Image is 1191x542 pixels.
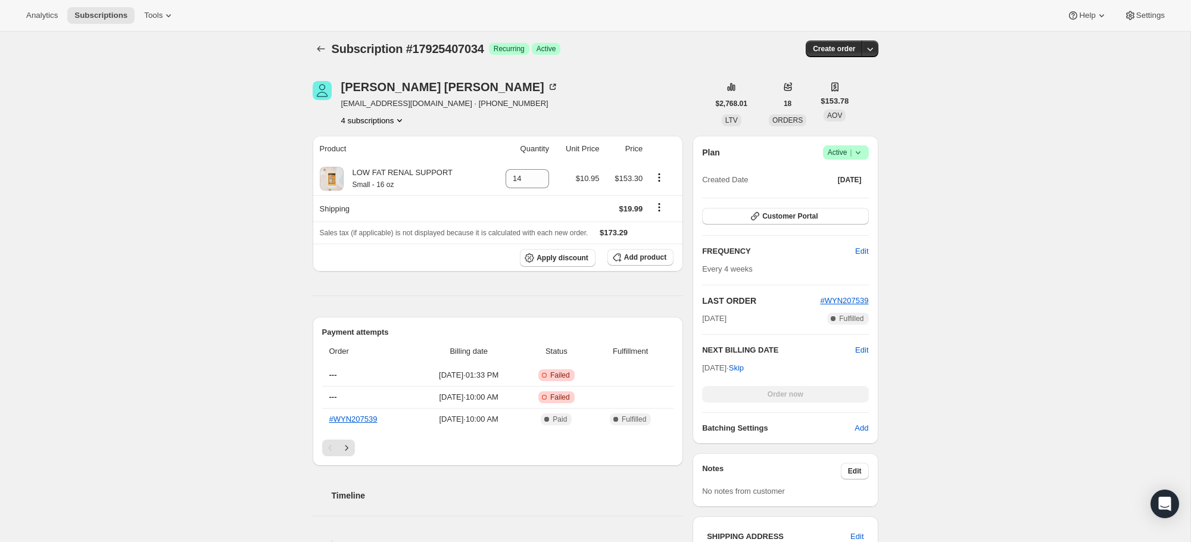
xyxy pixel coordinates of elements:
span: [EMAIL_ADDRESS][DOMAIN_NAME] · [PHONE_NUMBER] [341,98,559,110]
button: Add [847,419,875,438]
th: Quantity [490,136,553,162]
button: Skip [722,359,751,378]
button: Analytics [19,7,65,24]
button: Shipping actions [650,201,669,214]
span: Sales tax (if applicable) is not displayed because it is calculated with each new order. [320,229,588,237]
span: Active [537,44,556,54]
span: Tools [144,11,163,20]
span: Fulfilled [839,314,863,323]
div: Open Intercom Messenger [1151,490,1179,518]
span: --- [329,370,337,379]
div: [PERSON_NAME] [PERSON_NAME] [341,81,559,93]
span: Add product [624,253,666,262]
a: #WYN207539 [821,296,869,305]
span: | [850,148,852,157]
th: Shipping [313,195,490,222]
span: Status [525,345,587,357]
span: --- [329,393,337,401]
button: Customer Portal [702,208,868,225]
button: Product actions [341,114,406,126]
span: Edit [848,466,862,476]
div: LOW FAT RENAL SUPPORT [344,167,453,191]
span: [DATE] · 10:00 AM [419,413,519,425]
button: Apply discount [520,249,595,267]
button: Help [1060,7,1114,24]
span: $10.95 [576,174,600,183]
span: Help [1079,11,1095,20]
span: Fulfilled [622,415,646,424]
button: Edit [841,463,869,479]
span: Create order [813,44,855,54]
img: product img [320,167,344,191]
span: Created Date [702,174,748,186]
span: Edit [855,245,868,257]
button: Settings [1117,7,1172,24]
span: $173.29 [600,228,628,237]
button: Edit [848,242,875,261]
button: #WYN207539 [821,295,869,307]
nav: Pagination [322,440,674,456]
span: Paid [553,415,567,424]
h2: Timeline [332,490,684,501]
h6: Batching Settings [702,422,855,434]
button: Subscriptions [313,41,329,57]
button: Create order [806,41,862,57]
span: Ruth Lynn Orr [313,81,332,100]
span: Subscriptions [74,11,127,20]
button: Edit [855,344,868,356]
span: Settings [1136,11,1165,20]
span: Apply discount [537,253,588,263]
span: [DATE] [838,175,862,185]
span: Fulfillment [594,345,666,357]
span: [DATE] · 10:00 AM [419,391,519,403]
th: Unit Price [553,136,603,162]
span: [DATE] · 01:33 PM [419,369,519,381]
th: Price [603,136,646,162]
button: 18 [777,95,799,112]
span: Subscription #17925407034 [332,42,484,55]
span: LTV [725,116,738,124]
button: Tools [137,7,182,24]
h3: Notes [702,463,841,479]
span: $153.78 [821,95,849,107]
h2: Payment attempts [322,326,674,338]
h2: LAST ORDER [702,295,820,307]
span: $19.99 [619,204,643,213]
span: ORDERS [772,116,803,124]
span: Failed [550,393,570,402]
button: Add product [607,249,674,266]
span: Add [855,422,868,434]
button: $2,768.01 [709,95,754,112]
button: Next [338,440,355,456]
span: [DATE] · [702,363,744,372]
span: Failed [550,370,570,380]
button: Product actions [650,171,669,184]
th: Order [322,338,416,365]
span: Analytics [26,11,58,20]
span: $153.30 [615,174,643,183]
span: Billing date [419,345,519,357]
span: 18 [784,99,791,108]
button: [DATE] [831,172,869,188]
span: AOV [827,111,842,120]
span: Customer Portal [762,211,818,221]
span: [DATE] [702,313,727,325]
span: Recurring [494,44,525,54]
a: #WYN207539 [329,415,378,423]
h2: FREQUENCY [702,245,855,257]
span: Every 4 weeks [702,264,753,273]
span: $2,768.01 [716,99,747,108]
span: Skip [729,362,744,374]
h2: Plan [702,147,720,158]
th: Product [313,136,490,162]
small: Small - 16 oz [353,180,394,189]
span: No notes from customer [702,487,785,496]
span: Active [828,147,864,158]
button: Subscriptions [67,7,135,24]
h2: NEXT BILLING DATE [702,344,855,356]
